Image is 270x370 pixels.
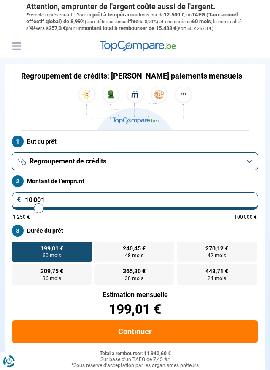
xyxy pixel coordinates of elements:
[12,136,258,147] label: But du prêt
[205,268,228,274] span: 448,71 €
[123,245,146,251] span: 240,45 €
[76,87,194,130] img: TopCompare.be
[208,253,226,258] span: 42 mois
[205,245,228,251] span: 270,12 €
[12,225,258,237] label: Durée du prêt
[208,276,226,281] span: 24 mois
[234,215,257,220] span: 100 000 €
[125,253,143,258] span: 48 mois
[12,152,258,170] button: Regroupement de crédits
[43,276,61,281] span: 36 mois
[192,18,211,24] span: 60 mois
[43,253,61,258] span: 60 mois
[21,71,242,81] h1: Regroupement de crédits: [PERSON_NAME] paiements mensuels
[12,175,258,187] label: Montant de l'emprunt
[125,276,143,281] span: 30 mois
[26,2,244,11] p: Attention, emprunter de l'argent coûte aussi de l'argent.
[40,268,63,274] span: 309,75 €
[100,41,176,52] img: TopCompare
[12,357,258,363] div: Sur base d'un TAEG de 7,45 %*
[12,363,258,369] div: *Sous réserve d'acceptation par les organismes prêteurs
[40,245,63,251] span: 199,01 €
[10,40,23,52] button: Menu
[30,157,106,166] span: Regroupement de crédits
[26,11,244,32] p: Exemple représentatif : Pour un tous but de , un (taux débiteur annuel de 8,99%) et une durée de ...
[12,302,258,316] div: 199,01 €
[12,320,258,343] button: Continuer
[12,351,258,357] div: Total à rembourser: 11 940,60 €
[13,215,30,220] span: 1 250 €
[164,11,184,18] span: 12.500 €
[81,25,176,31] span: montant total à rembourser de 15.438 €
[17,196,21,203] span: €
[129,18,138,24] span: fixe
[26,11,238,24] span: TAEG (Taux annuel effectif global) de 8,99%
[49,25,66,31] span: 257,3 €
[92,11,140,18] span: prêt à tempérament
[123,268,146,274] span: 365,30 €
[12,291,258,298] div: Estimation mensuelle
